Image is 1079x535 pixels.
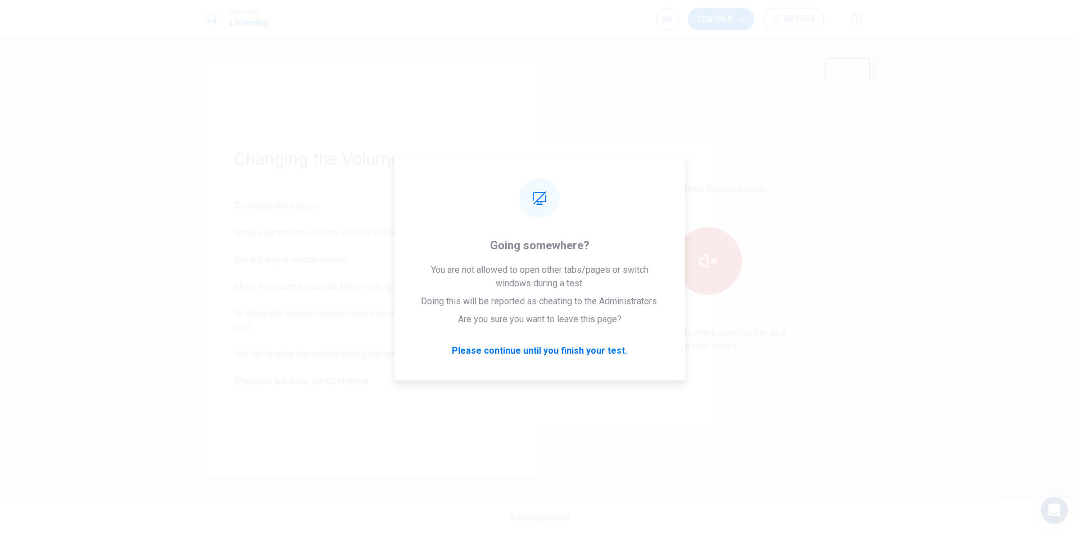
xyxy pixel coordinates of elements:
p: This Sections Requires Audio [650,182,767,196]
span: Level Test [229,8,269,16]
button: Continue [688,8,754,30]
h1: Listening [229,16,269,30]
button: 00:10:00 [763,8,824,30]
p: Click the icon to make sure you can hear the tune clearly. [630,326,787,353]
span: 00:10:00 [784,15,814,24]
b: Continue [330,376,369,386]
div: Open Intercom Messenger [1041,497,1068,524]
h1: Changing the Volume [234,148,508,170]
div: To change the volume: Move your mouse over the volume icon at the top of the screen. You will see... [234,199,508,388]
span: © Copyright 2025 [509,513,570,522]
